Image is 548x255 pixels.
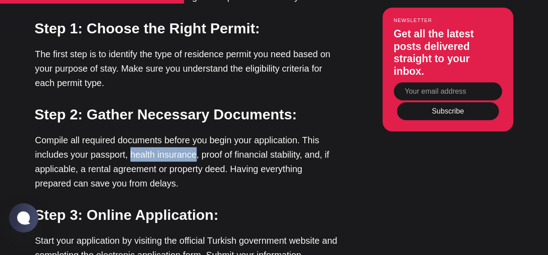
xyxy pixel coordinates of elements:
[394,18,502,23] small: Newsletter
[35,133,337,191] p: Compile all required documents before you begin your application. This includes your passport, he...
[394,82,502,100] input: Your email address
[394,28,502,77] h3: Get all the latest posts delivered straight to your inbox.
[397,102,499,120] button: Subscribe
[35,106,297,123] strong: Step 2: Gather Necessary Documents:
[35,20,260,36] strong: Step 1: Choose the Right Permit:
[35,207,219,223] strong: Step 3: Online Application:
[35,47,337,90] p: The first step is to identify the type of residence permit you need based on your purpose of stay...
